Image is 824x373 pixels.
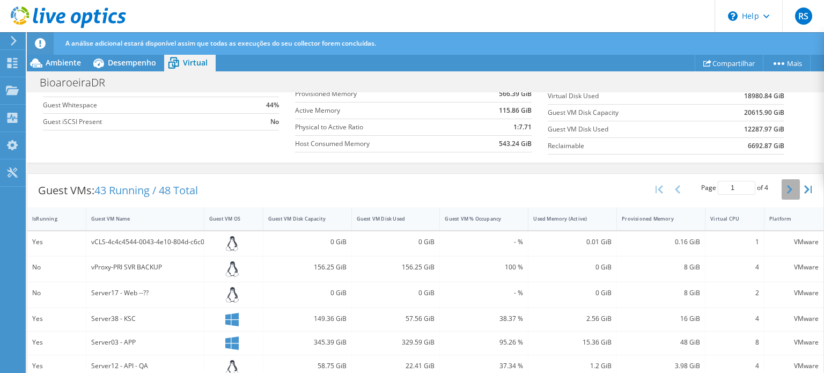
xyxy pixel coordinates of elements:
[268,337,347,348] div: 345.39 GiB
[295,89,463,99] label: Provisioned Memory
[695,55,763,71] a: Compartilhar
[357,337,435,348] div: 329.59 GiB
[769,236,819,248] div: VMware
[445,360,523,372] div: 37.34 %
[622,287,700,299] div: 8 GiB
[548,141,702,151] label: Reclaimable
[795,8,812,25] span: RS
[32,287,81,299] div: No
[513,122,532,133] b: 1:7.71
[764,183,768,192] span: 4
[728,11,738,21] svg: \n
[744,124,784,135] b: 12287.97 GiB
[43,100,223,111] label: Guest Whitespace
[268,313,347,325] div: 149.36 GiB
[533,337,612,348] div: 15.36 GiB
[710,360,759,372] div: 4
[91,313,199,325] div: Server38 - KSC
[268,215,334,222] div: Guest VM Disk Capacity
[65,39,376,48] span: A análise adicional estará disponível assim que todas as execuções do seu collector forem concluí...
[499,105,532,116] b: 115.86 GiB
[701,181,768,195] span: Page of
[763,55,811,71] a: Mais
[91,360,199,372] div: Server12 - API - QA
[769,287,819,299] div: VMware
[622,261,700,273] div: 8 GiB
[769,337,819,348] div: VMware
[710,236,759,248] div: 1
[91,236,199,248] div: vCLS-4c4c4544-0043-4e10-804d-c6c04f515832
[744,107,784,118] b: 20615.90 GiB
[533,236,612,248] div: 0.01 GiB
[91,337,199,348] div: Server03 - APP
[35,77,122,89] h1: BioaroeiraDR
[295,105,463,116] label: Active Memory
[32,236,81,248] div: Yes
[357,287,435,299] div: 0 GiB
[32,360,81,372] div: Yes
[94,183,198,198] span: 43 Running / 48 Total
[533,313,612,325] div: 2.56 GiB
[744,91,784,101] b: 18980.84 GiB
[445,313,523,325] div: 38.37 %
[769,215,806,222] div: Platform
[91,261,199,273] div: vProxy-PRI SVR BACKUP
[445,287,523,299] div: - %
[499,89,532,99] b: 566.39 GiB
[32,313,81,325] div: Yes
[445,236,523,248] div: - %
[357,236,435,248] div: 0 GiB
[32,215,68,222] div: IsRunning
[268,360,347,372] div: 58.75 GiB
[710,337,759,348] div: 8
[209,215,245,222] div: Guest VM OS
[357,313,435,325] div: 57.56 GiB
[548,91,702,101] label: Virtual Disk Used
[533,261,612,273] div: 0 GiB
[91,215,186,222] div: Guest VM Name
[710,215,746,222] div: Virtual CPU
[32,261,81,273] div: No
[445,337,523,348] div: 95.26 %
[268,236,347,248] div: 0 GiB
[357,261,435,273] div: 156.25 GiB
[91,287,199,299] div: Server17 - Web --??
[268,287,347,299] div: 0 GiB
[445,261,523,273] div: 100 %
[718,181,755,195] input: jump to page
[533,360,612,372] div: 1.2 GiB
[270,116,279,127] b: No
[43,116,223,127] label: Guest iSCSI Present
[548,124,702,135] label: Guest VM Disk Used
[295,138,463,149] label: Host Consumed Memory
[622,337,700,348] div: 48 GiB
[622,236,700,248] div: 0.16 GiB
[769,313,819,325] div: VMware
[266,100,279,111] b: 44%
[622,313,700,325] div: 16 GiB
[499,138,532,149] b: 543.24 GiB
[748,141,784,151] b: 6692.87 GiB
[295,122,463,133] label: Physical to Active Ratio
[533,215,599,222] div: Used Memory (Active)
[357,215,422,222] div: Guest VM Disk Used
[622,360,700,372] div: 3.98 GiB
[183,57,208,68] span: Virtual
[548,107,702,118] label: Guest VM Disk Capacity
[533,287,612,299] div: 0 GiB
[710,287,759,299] div: 2
[622,215,687,222] div: Provisioned Memory
[46,57,81,68] span: Ambiente
[710,313,759,325] div: 4
[769,360,819,372] div: VMware
[108,57,156,68] span: Desempenho
[357,360,435,372] div: 22.41 GiB
[27,174,209,207] div: Guest VMs:
[445,215,510,222] div: Guest VM % Occupancy
[32,337,81,348] div: Yes
[710,261,759,273] div: 4
[769,261,819,273] div: VMware
[268,261,347,273] div: 156.25 GiB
